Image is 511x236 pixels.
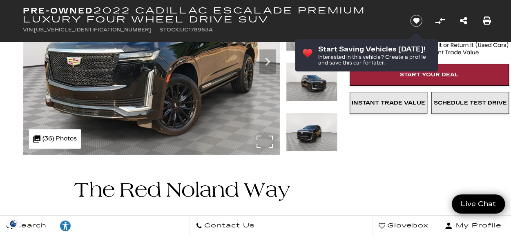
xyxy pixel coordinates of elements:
a: Share this Pre-Owned 2022 Cadillac Escalade Premium Luxury Four Wheel Drive SUV [460,15,467,27]
a: Instant Trade Value [350,92,427,114]
span: Live Chat [457,199,500,209]
button: Save vehicle [407,14,425,27]
span: Instant Trade Value [352,100,425,106]
button: Compare Vehicle [434,15,446,27]
div: Next [259,49,276,74]
span: UC178963A [180,27,213,33]
span: Schedule Test Drive [434,100,507,106]
h1: 2022 Cadillac Escalade Premium Luxury Four Wheel Drive SUV [23,6,397,24]
img: Used 2022 Black Raven Cadillac Premium Luxury image 3 [286,62,337,101]
div: Explore your accessibility options [53,220,78,232]
strong: Pre-Owned [23,6,94,16]
a: Start Your Deal [350,64,509,86]
a: Glovebox [372,216,435,236]
a: Print this Pre-Owned 2022 Cadillac Escalade Premium Luxury Four Wheel Drive SUV [483,15,491,27]
a: Contact Us [189,216,261,236]
span: Glovebox [385,220,428,232]
img: Opt-Out Icon [4,219,23,228]
button: Open user profile menu [435,216,511,236]
span: My Profile [453,220,502,232]
span: Start Your Deal [400,71,459,78]
span: [US_VEHICLE_IDENTIFICATION_NUMBER] [34,27,151,33]
section: Click to Open Cookie Consent Modal [4,219,23,228]
span: Contact Us [202,220,255,232]
img: Used 2022 Black Raven Cadillac Premium Luxury image 4 [286,113,337,151]
a: Explore your accessibility options [53,216,78,236]
span: Stock: [159,27,180,33]
a: Schedule Test Drive [431,92,509,114]
div: (36) Photos [29,129,81,149]
a: Live Chat [452,194,505,214]
span: Search [13,220,47,232]
span: VIN: [23,27,34,33]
